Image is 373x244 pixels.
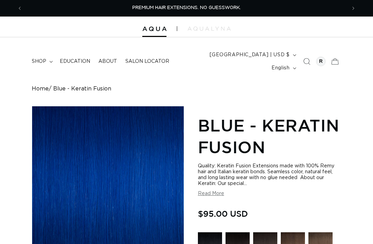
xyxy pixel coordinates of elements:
[98,58,117,65] span: About
[12,2,27,15] button: Previous announcement
[198,207,248,220] span: $95.00 USD
[198,191,224,197] button: Read More
[94,54,121,69] a: About
[267,61,299,75] button: English
[32,58,46,65] span: shop
[32,86,49,92] a: Home
[28,54,56,69] summary: shop
[53,86,111,92] span: Blue - Keratin Fusion
[32,86,341,92] nav: breadcrumbs
[188,27,231,31] img: aqualyna.com
[121,54,173,69] a: Salon Locator
[132,6,241,10] span: PREMIUM HAIR EXTENSIONS. NO GUESSWORK.
[210,51,290,59] span: [GEOGRAPHIC_DATA] | USD $
[299,54,314,69] summary: Search
[56,54,94,69] a: Education
[198,115,341,158] h1: Blue - Keratin Fusion
[205,48,299,61] button: [GEOGRAPHIC_DATA] | USD $
[346,2,361,15] button: Next announcement
[60,58,90,65] span: Education
[271,65,289,72] span: English
[125,58,169,65] span: Salon Locator
[142,27,166,31] img: Aqua Hair Extensions
[198,163,341,187] div: Quality: Keratin Fusion Extensions made with 100% Remy hair and Italian keratin bonds. Seamless c...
